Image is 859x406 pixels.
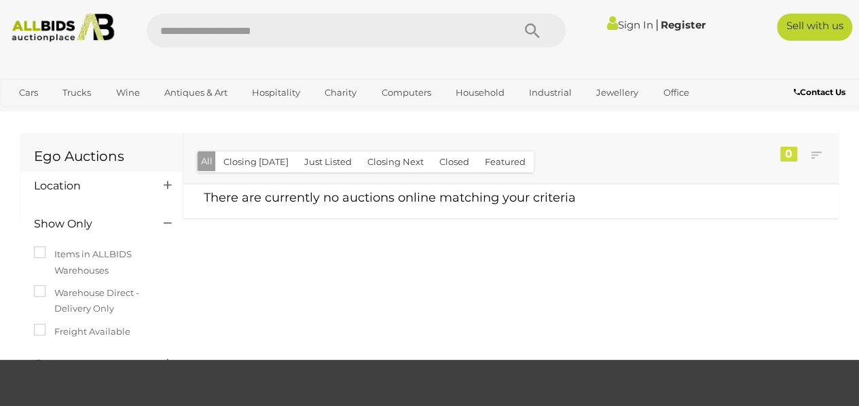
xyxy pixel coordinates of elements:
button: All [198,151,216,171]
a: Wine [107,81,148,104]
label: Warehouse Direct - Delivery Only [34,285,169,317]
img: Allbids.com.au [6,14,120,42]
span: | [655,17,659,32]
h1: Ego Auctions [34,149,169,164]
b: Contact Us [794,87,845,97]
a: [GEOGRAPHIC_DATA] [62,104,177,126]
a: Household [447,81,513,104]
a: Sell with us [777,14,852,41]
button: Closing Next [359,151,432,172]
a: Industrial [520,81,581,104]
h4: Show Only [34,218,143,230]
a: Register [661,18,706,31]
button: Closing [DATE] [215,151,297,172]
a: Sports [10,104,56,126]
h4: Category [34,358,143,370]
h4: Location [34,180,143,192]
label: Freight Available [34,324,130,339]
button: Closed [431,151,477,172]
a: Antiques & Art [156,81,236,104]
div: 0 [780,147,797,162]
a: Cars [10,81,47,104]
a: Trucks [54,81,100,104]
span: There are currently no auctions online matching your criteria [204,190,576,205]
button: Search [498,14,566,48]
a: Jewellery [587,81,647,104]
label: Items in ALLBIDS Warehouses [34,246,169,278]
button: Just Listed [296,151,360,172]
a: Contact Us [794,85,849,100]
a: Hospitality [243,81,309,104]
button: Featured [477,151,534,172]
a: Office [654,81,697,104]
a: Computers [372,81,439,104]
a: Sign In [607,18,653,31]
a: Charity [316,81,365,104]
